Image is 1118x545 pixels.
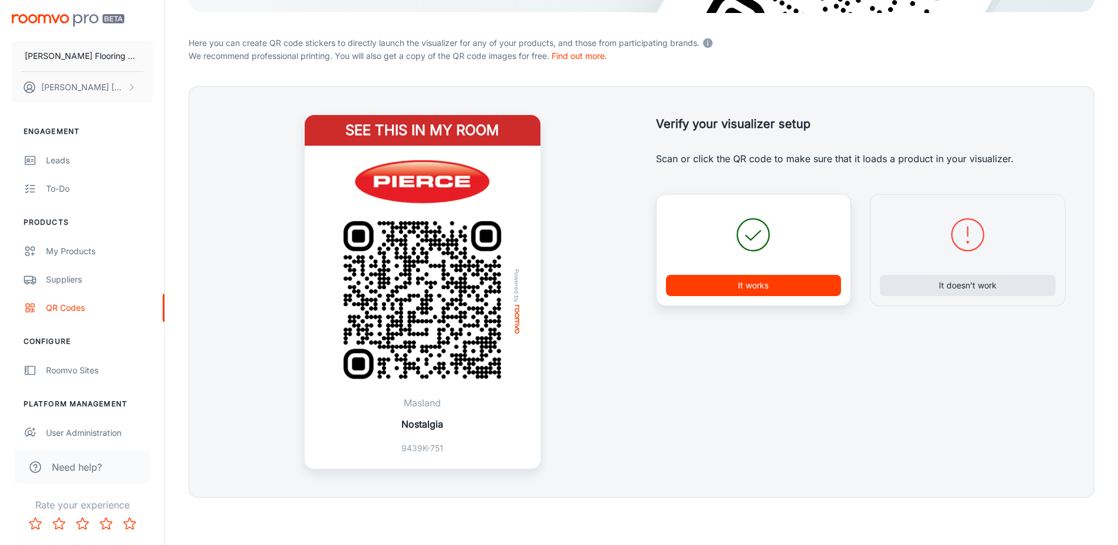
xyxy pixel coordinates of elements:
div: QR Codes [46,301,153,314]
button: [PERSON_NAME] [PERSON_NAME] [12,72,153,103]
p: We recommend professional printing. You will also get a copy of the QR code images for free. [189,50,1094,63]
button: Rate 5 star [118,512,141,536]
img: roomvo [515,305,519,334]
a: Find out more. [552,51,607,61]
p: Scan or click the QR code to make sure that it loads a product in your visualizer. [656,152,1066,166]
div: To-do [46,182,153,195]
div: Roomvo Sites [46,364,153,377]
button: [PERSON_NAME] Flooring Stores [12,41,153,71]
div: Suppliers [46,273,153,286]
p: Nostalgia [401,417,443,431]
p: [PERSON_NAME] Flooring Stores [25,50,140,63]
div: User Administration [46,426,153,439]
button: Rate 1 star [24,512,47,536]
p: Masland [401,396,443,410]
h5: Verify your visualizer setup [656,115,1066,133]
div: My Products [46,245,153,258]
p: Rate your experience [9,498,155,512]
img: Pierce Flooring Stores [347,160,498,204]
button: Rate 3 star [71,512,94,536]
div: Leads [46,154,153,167]
span: Powered by [511,269,523,303]
p: Here you can create QR code stickers to directly launch the visualizer for any of your products, ... [189,34,1094,50]
button: Rate 2 star [47,512,71,536]
a: See this in my roomPierce Flooring StoresQR Code ExamplePowered byroomvoMaslandNostalgia9439K-751 [305,115,540,469]
button: Rate 4 star [94,512,118,536]
p: 9439K-751 [401,442,443,455]
img: QR Code Example [327,204,518,396]
p: [PERSON_NAME] [PERSON_NAME] [41,81,124,94]
h4: See this in my room [305,115,540,146]
img: Roomvo PRO Beta [12,14,124,27]
button: It doesn’t work [880,275,1056,296]
span: Need help? [52,460,102,474]
button: It works [666,275,842,296]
